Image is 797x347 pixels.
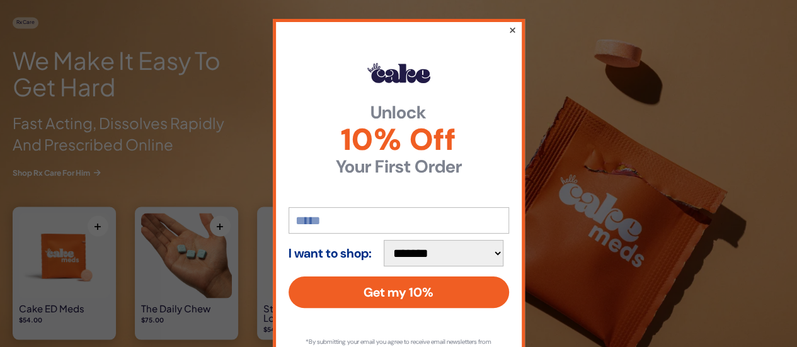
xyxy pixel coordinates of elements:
button: Get my 10% [289,276,509,308]
strong: Your First Order [289,158,509,176]
strong: I want to shop: [289,246,372,260]
span: 10% Off [289,125,509,155]
strong: Unlock [289,104,509,122]
img: Hello Cake [367,63,430,83]
button: × [508,22,516,37]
